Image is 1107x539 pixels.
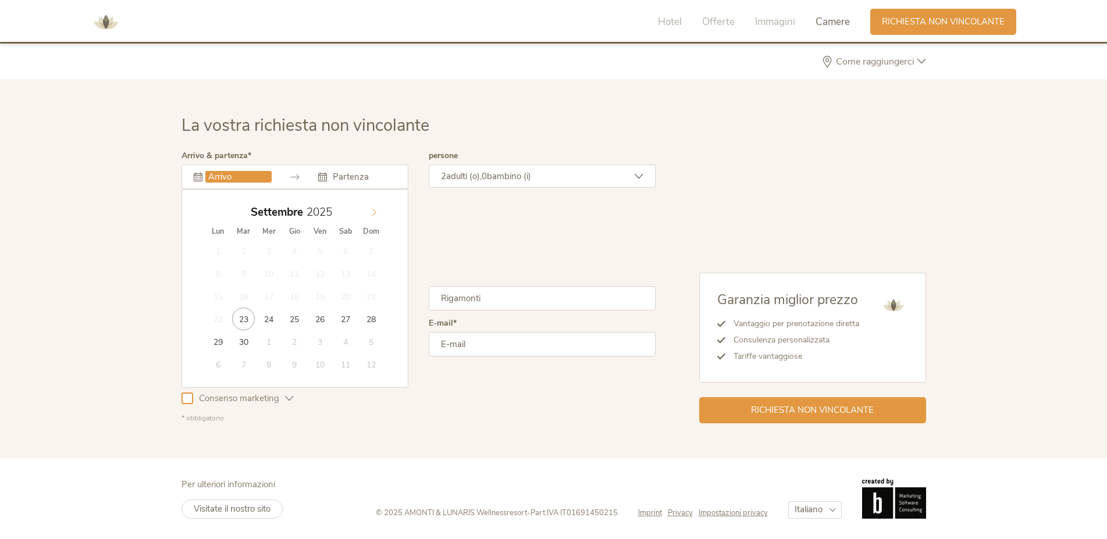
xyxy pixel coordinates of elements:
span: Settembre 8, 2025 [207,262,229,285]
span: Per ulteriori informazioni [181,479,275,490]
span: Settembre 4, 2025 [283,240,306,262]
label: E-mail [429,319,457,327]
input: E-mail [429,332,656,356]
span: Ottobre 9, 2025 [283,353,306,376]
span: Settembre 1, 2025 [207,240,229,262]
span: Settembre 14, 2025 [360,262,383,285]
span: Settembre 7, 2025 [360,240,383,262]
span: Ottobre 6, 2025 [207,353,229,376]
span: 2 [441,170,446,182]
span: Settembre 18, 2025 [283,285,306,308]
span: Settembre 27, 2025 [334,308,357,330]
a: Visitate il nostro sito [181,499,283,519]
span: Ottobre 4, 2025 [334,330,357,353]
span: Settembre 9, 2025 [232,262,255,285]
span: Immagini [755,15,795,28]
li: Vantaggio per prenotazione diretta [725,316,859,332]
a: Privacy [668,508,699,518]
a: AMONTI & LUNARIS Wellnessresort [88,17,123,26]
label: Arrivo & partenza [181,152,251,160]
span: Settembre 2, 2025 [232,240,255,262]
span: Settembre 19, 2025 [309,285,332,308]
span: Ottobre 8, 2025 [258,353,280,376]
span: Settembre 17, 2025 [258,285,280,308]
span: Settembre 5, 2025 [309,240,332,262]
span: Dom [358,228,384,235]
a: Impostazioni privacy [699,508,768,518]
span: Settembre 30, 2025 [232,330,255,353]
span: Come raggiungerci [833,57,917,66]
span: Mer [257,228,282,235]
span: Settembre 25, 2025 [283,308,306,330]
span: Settembre 11, 2025 [283,262,306,285]
span: Sab [333,228,358,235]
span: - [527,508,531,518]
span: Consenso marketing [193,392,285,405]
span: La vostra richiesta non vincolante [181,114,429,137]
img: AMONTI & LUNARIS Wellnessresort [88,5,123,40]
span: Visitate il nostro sito [194,503,270,515]
span: Settembre 10, 2025 [258,262,280,285]
span: Ottobre 10, 2025 [309,353,332,376]
span: Ottobre 5, 2025 [360,330,383,353]
span: Garanzia miglior prezzo [717,291,858,309]
span: Settembre 24, 2025 [258,308,280,330]
span: bambino (i) [487,170,531,182]
span: Ottobre 3, 2025 [309,330,332,353]
span: Settembre 22, 2025 [207,308,229,330]
span: Lun [205,228,231,235]
a: Imprint [638,508,668,518]
span: Settembre 23, 2025 [232,308,255,330]
img: AMONTI & LUNARIS Wellnessresort [879,291,908,320]
span: Settembre [251,207,303,218]
span: adulti (o), [446,170,482,182]
span: Part.IVA IT01691450215 [531,508,618,518]
span: Imprint [638,508,662,518]
span: Settembre 6, 2025 [334,240,357,262]
span: Settembre 3, 2025 [258,240,280,262]
span: Settembre 28, 2025 [360,308,383,330]
span: Richiesta non vincolante [882,16,1005,28]
span: Ottobre 1, 2025 [258,330,280,353]
input: Cognome [429,286,656,310]
span: Settembre 13, 2025 [334,262,357,285]
span: Hotel [658,15,682,28]
li: Tariffe vantaggiose [725,348,859,365]
span: Settembre 20, 2025 [334,285,357,308]
input: Year [303,205,341,220]
li: Consulenza personalizzata [725,332,859,348]
span: Privacy [668,508,693,518]
span: Camere [816,15,850,28]
span: Ottobre 2, 2025 [283,330,306,353]
span: Settembre 21, 2025 [360,285,383,308]
span: Ven [308,228,333,235]
span: © 2025 AMONTI & LUNARIS Wellnessresort [376,508,527,518]
span: Mar [231,228,257,235]
span: Settembre 15, 2025 [207,285,229,308]
input: Partenza [330,171,396,183]
span: Ottobre 7, 2025 [232,353,255,376]
span: Offerte [702,15,735,28]
span: 0 [482,170,487,182]
span: Settembre 16, 2025 [232,285,255,308]
span: Ottobre 11, 2025 [334,353,357,376]
div: * obbligatorio [181,413,656,423]
span: Gio [282,228,308,235]
input: Arrivo [205,171,272,183]
span: Settembre 29, 2025 [207,330,229,353]
span: Ottobre 12, 2025 [360,353,383,376]
label: persone [429,152,458,160]
span: Richiesta non vincolante [751,404,874,416]
span: Settembre 12, 2025 [309,262,332,285]
img: Brandnamic GmbH | Leading Hospitality Solutions [862,479,926,518]
span: Settembre 26, 2025 [309,308,332,330]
